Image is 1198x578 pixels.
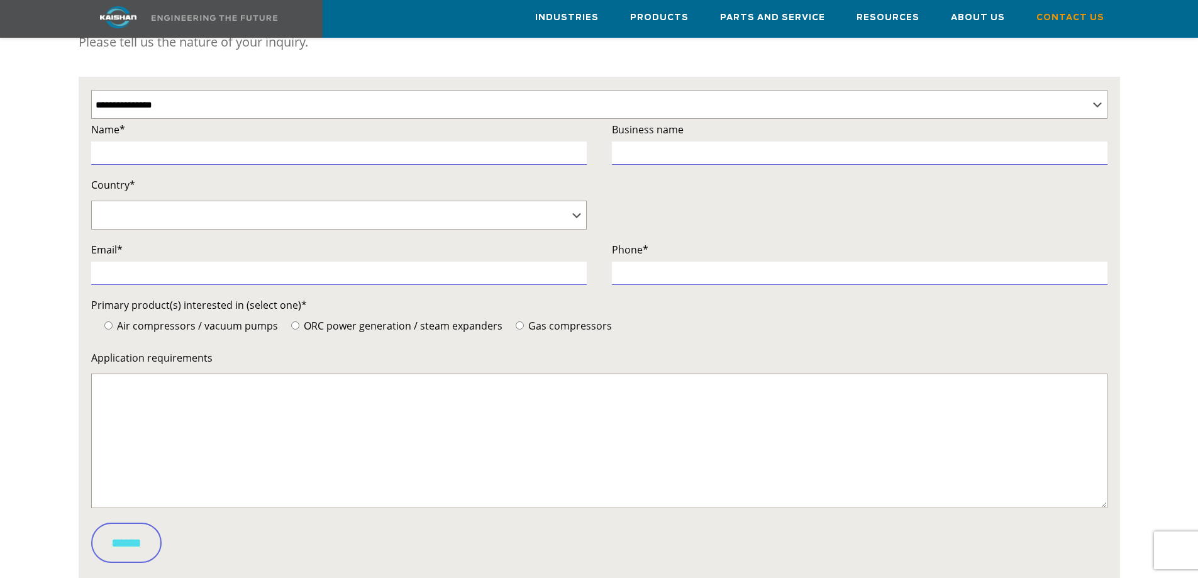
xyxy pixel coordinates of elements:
a: Contact Us [1036,1,1104,35]
p: Please tell us the nature of your inquiry. [79,30,1120,55]
form: Contact form [91,121,1107,572]
span: Air compressors / vacuum pumps [114,319,278,333]
span: Resources [857,11,919,25]
span: Industries [535,11,599,25]
label: Name* [91,121,587,138]
span: About Us [951,11,1005,25]
input: ORC power generation / steam expanders [291,321,299,330]
a: Parts and Service [720,1,825,35]
span: Gas compressors [526,319,612,333]
label: Country* [91,176,587,194]
input: Gas compressors [516,321,524,330]
a: Resources [857,1,919,35]
label: Business name [612,121,1107,138]
label: Email* [91,241,587,258]
span: Parts and Service [720,11,825,25]
label: Phone* [612,241,1107,258]
a: Products [630,1,689,35]
label: Application requirements [91,349,1107,367]
span: Products [630,11,689,25]
a: Industries [535,1,599,35]
a: About Us [951,1,1005,35]
img: kaishan logo [71,6,165,28]
img: Engineering the future [152,15,277,21]
span: Contact Us [1036,11,1104,25]
span: ORC power generation / steam expanders [301,319,502,333]
input: Air compressors / vacuum pumps [104,321,113,330]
